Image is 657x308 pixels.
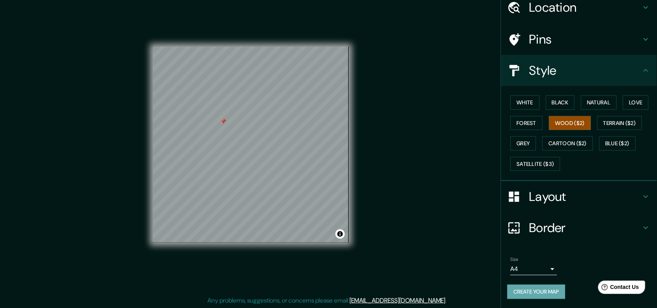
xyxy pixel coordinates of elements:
[511,116,543,130] button: Forest
[549,116,591,130] button: Wood ($2)
[588,278,648,299] iframe: Help widget launcher
[448,296,450,305] div: .
[153,47,349,243] canvas: Map
[623,95,649,110] button: Love
[599,136,636,151] button: Blue ($2)
[511,157,560,171] button: Satellite ($3)
[350,296,446,304] a: [EMAIL_ADDRESS][DOMAIN_NAME]
[511,95,540,110] button: White
[529,220,641,236] h4: Border
[511,136,536,151] button: Grey
[511,263,557,275] div: A4
[207,296,447,305] p: Any problems, suggestions, or concerns please email .
[508,285,566,299] button: Create your map
[501,212,657,243] div: Border
[511,256,519,263] label: Size
[581,95,617,110] button: Natural
[529,32,641,47] h4: Pins
[336,229,345,239] button: Toggle attribution
[543,136,593,151] button: Cartoon ($2)
[501,55,657,86] div: Style
[546,95,575,110] button: Black
[501,24,657,55] div: Pins
[529,63,641,78] h4: Style
[529,189,641,204] h4: Layout
[447,296,448,305] div: .
[597,116,643,130] button: Terrain ($2)
[501,181,657,212] div: Layout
